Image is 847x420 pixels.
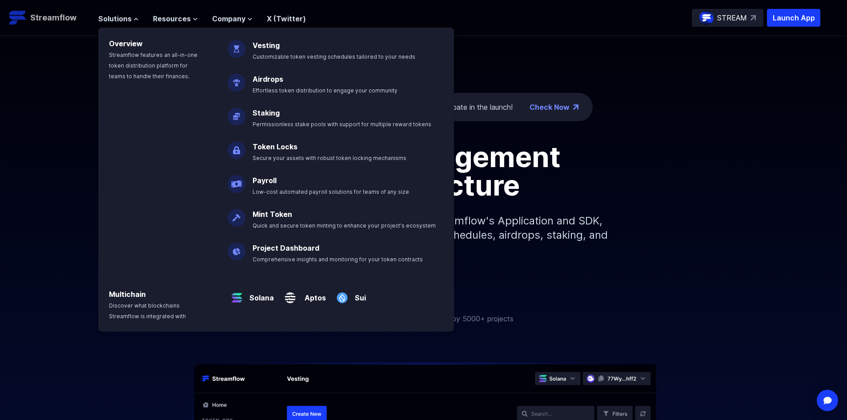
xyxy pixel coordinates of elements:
[253,188,409,195] span: Low-cost automated payroll solutions for teams of any size
[212,13,245,24] span: Company
[109,52,197,80] span: Streamflow features an all-in-one token distribution platform for teams to handle their finances.
[717,12,747,23] p: STREAM
[228,236,245,260] img: Project Dashboard
[109,302,186,320] span: Discover what blockchains Streamflow is integrated with
[228,100,245,125] img: Staking
[109,39,143,48] a: Overview
[253,155,406,161] span: Secure your assets with robust token locking mechanisms
[228,202,245,227] img: Mint Token
[9,9,89,27] a: Streamflow
[817,390,838,411] div: Open Intercom Messenger
[228,282,246,307] img: Solana
[9,9,27,27] img: Streamflow Logo
[299,285,326,303] a: Aptos
[98,13,132,24] span: Solutions
[253,41,280,50] a: Vesting
[253,121,431,128] span: Permissionless stake pools with support for multiple reward tokens
[228,33,245,58] img: Vesting
[530,102,570,112] a: Check Now
[333,282,351,307] img: Sui
[228,168,245,193] img: Payroll
[109,290,146,299] a: Multichain
[253,108,280,117] a: Staking
[212,13,253,24] button: Company
[253,87,397,94] span: Effortless token distribution to engage your community
[228,67,245,92] img: Airdrops
[751,15,756,20] img: top-right-arrow.svg
[30,12,76,24] p: Streamflow
[767,9,820,27] button: Launch App
[246,285,274,303] a: Solana
[351,285,366,303] a: Sui
[573,104,578,110] img: top-right-arrow.png
[253,53,415,60] span: Customizable token vesting schedules tailored to your needs
[253,222,436,229] span: Quick and secure token minting to enhance your project's ecosystem
[425,313,514,324] p: Trusted by 5000+ projects
[692,9,763,27] a: STREAM
[253,244,319,252] a: Project Dashboard
[281,282,299,307] img: Aptos
[699,11,714,25] img: streamflow-logo-circle.png
[253,176,277,185] a: Payroll
[153,13,198,24] button: Resources
[228,134,245,159] img: Token Locks
[98,13,139,24] button: Solutions
[253,75,283,84] a: Airdrops
[253,256,423,263] span: Comprehensive insights and monitoring for your token contracts
[153,13,191,24] span: Resources
[253,142,297,151] a: Token Locks
[253,210,292,219] a: Mint Token
[267,14,306,23] a: X (Twitter)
